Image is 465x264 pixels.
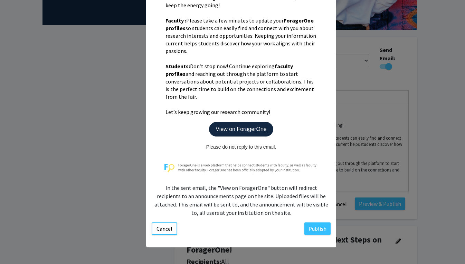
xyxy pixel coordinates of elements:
strong: Faculty : [165,17,186,24]
p: Let’s keep growing our research community! [165,108,317,116]
p: In the sent email, the "View on ForagerOne" button will redirect recipients to an announcements p... [153,184,329,217]
strong: faculty profiles [165,63,293,77]
button: Cancel [152,222,177,235]
iframe: Chat [5,233,29,259]
p: Don’t stop now! Continue exploring and reaching out through the platform to start conversations a... [165,62,317,100]
p: Please take a few minutes to update your so students can easily find and connect with you about r... [165,17,317,55]
p: View on ForagerOne [209,122,273,137]
strong: ForagerOne profiles [165,17,314,32]
span: Please do not reply to this email. [206,144,276,150]
strong: Students: [165,63,190,70]
button: Publish [304,222,331,235]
